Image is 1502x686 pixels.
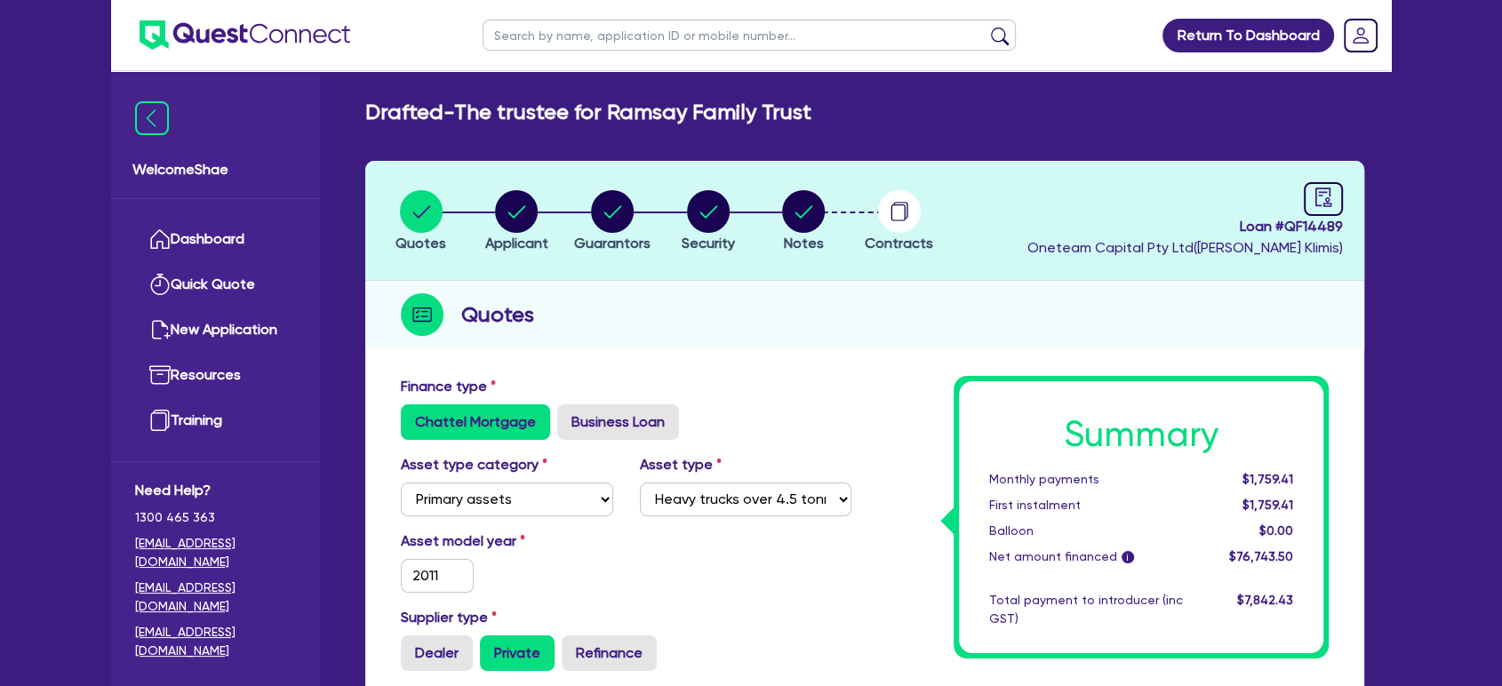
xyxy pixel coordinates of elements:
button: Quotes [395,189,447,255]
a: Quick Quote [135,262,296,307]
span: $7,842.43 [1237,593,1293,607]
a: [EMAIL_ADDRESS][DOMAIN_NAME] [135,534,296,571]
span: $1,759.41 [1242,472,1293,486]
span: Oneteam Capital Pty Ltd ( [PERSON_NAME] Klimis ) [1027,239,1343,256]
label: Refinance [562,635,657,671]
label: Private [480,635,555,671]
span: i [1122,551,1134,563]
span: Quotes [395,235,446,251]
span: Security [682,235,735,251]
span: Need Help? [135,480,296,501]
label: Finance type [401,376,496,397]
a: [EMAIL_ADDRESS][DOMAIN_NAME] [135,623,296,660]
input: Search by name, application ID or mobile number... [483,20,1016,51]
span: Loan # QF14489 [1027,216,1343,237]
span: Guarantors [574,235,651,251]
img: new-application [149,319,171,340]
div: Balloon [976,522,1196,540]
img: icon-menu-close [135,101,169,135]
img: step-icon [401,293,443,336]
label: Asset type [640,454,722,475]
a: audit [1304,182,1343,216]
img: quest-connect-logo-blue [140,20,350,50]
span: Notes [784,235,824,251]
span: 1300 465 363 [135,508,296,527]
label: Business Loan [557,404,679,440]
h1: Summary [989,413,1293,456]
a: Dashboard [135,217,296,262]
a: Dropdown toggle [1338,12,1384,59]
label: Supplier type [401,607,497,628]
a: Training [135,398,296,443]
a: [EMAIL_ADDRESS][DOMAIN_NAME] [135,578,296,616]
label: Chattel Mortgage [401,404,550,440]
span: Contracts [865,235,933,251]
span: Applicant [485,235,548,251]
div: First instalment [976,496,1196,514]
h2: Quotes [461,299,534,331]
label: Dealer [401,635,473,671]
a: Resources [135,353,296,398]
label: Asset model year [387,530,627,552]
a: New Application [135,307,296,353]
span: $1,759.41 [1242,498,1293,512]
img: quick-quote [149,274,171,295]
button: Applicant [484,189,549,255]
div: Monthly payments [976,470,1196,489]
span: $0.00 [1259,523,1293,538]
span: audit [1314,187,1333,207]
button: Security [681,189,736,255]
button: Notes [781,189,826,255]
span: $76,743.50 [1229,549,1293,563]
a: Return To Dashboard [1162,19,1334,52]
img: resources [149,364,171,386]
div: Total payment to introducer (inc GST) [976,591,1196,628]
span: Welcome Shae [132,159,299,180]
button: Guarantors [573,189,651,255]
h2: Drafted - The trustee for Ramsay Family Trust [365,100,811,125]
button: Contracts [864,189,934,255]
label: Asset type category [401,454,547,475]
div: Net amount financed [976,547,1196,566]
img: training [149,410,171,431]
